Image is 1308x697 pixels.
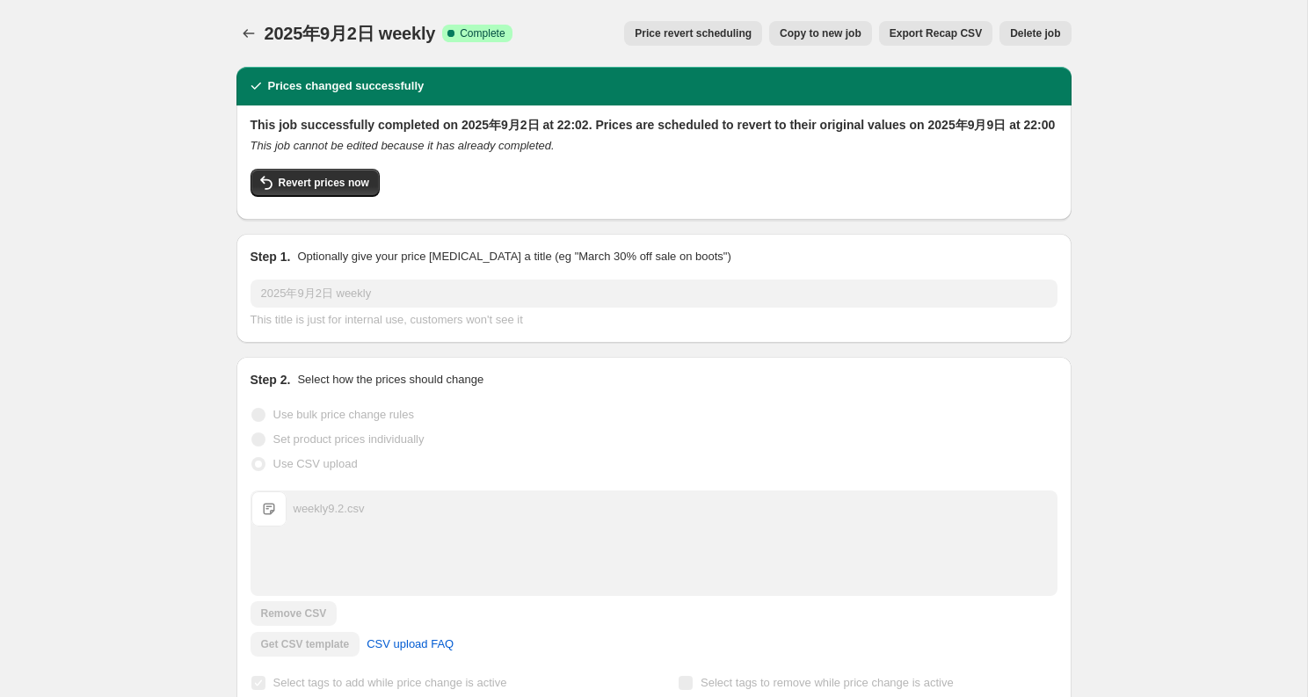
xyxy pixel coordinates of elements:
button: Delete job [999,21,1071,46]
h2: This job successfully completed on 2025年9月2日 at 22:02. Prices are scheduled to revert to their or... [251,116,1057,134]
span: 2025年9月2日 weekly [265,24,436,43]
span: Select tags to remove while price change is active [701,676,954,689]
h2: Prices changed successfully [268,77,425,95]
h2: Step 2. [251,371,291,388]
span: Revert prices now [279,176,369,190]
span: Use bulk price change rules [273,408,414,421]
span: Complete [460,26,505,40]
a: CSV upload FAQ [356,630,464,658]
button: Price revert scheduling [624,21,762,46]
button: Revert prices now [251,169,380,197]
button: Export Recap CSV [879,21,992,46]
span: Set product prices individually [273,432,425,446]
span: Copy to new job [780,26,861,40]
input: 30% off holiday sale [251,280,1057,308]
span: Export Recap CSV [890,26,982,40]
i: This job cannot be edited because it has already completed. [251,139,555,152]
p: Select how the prices should change [297,371,483,388]
h2: Step 1. [251,248,291,265]
span: This title is just for internal use, customers won't see it [251,313,523,326]
span: Price revert scheduling [635,26,752,40]
span: Delete job [1010,26,1060,40]
span: Select tags to add while price change is active [273,676,507,689]
span: CSV upload FAQ [367,635,454,653]
div: weekly9.2.csv [294,500,365,518]
span: Use CSV upload [273,457,358,470]
button: Copy to new job [769,21,872,46]
button: Price change jobs [236,21,261,46]
p: Optionally give your price [MEDICAL_DATA] a title (eg "March 30% off sale on boots") [297,248,730,265]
